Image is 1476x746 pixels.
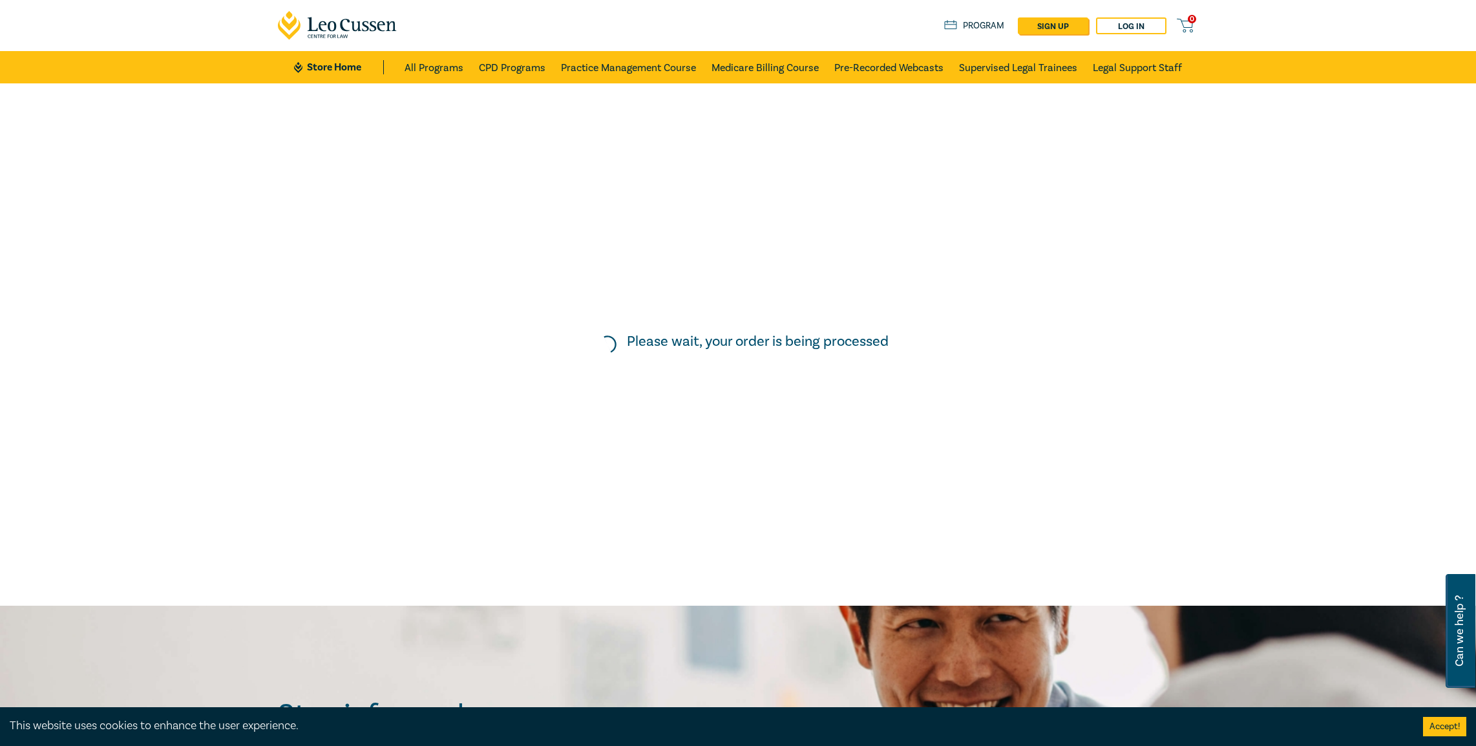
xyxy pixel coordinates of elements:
div: This website uses cookies to enhance the user experience. [10,718,1404,734]
span: Can we help ? [1453,582,1466,680]
a: All Programs [405,51,463,83]
a: Log in [1096,17,1166,34]
a: Medicare Billing Course [712,51,819,83]
a: sign up [1018,17,1088,34]
a: Program [944,19,1004,33]
a: Practice Management Course [561,51,696,83]
a: Pre-Recorded Webcasts [834,51,944,83]
a: CPD Programs [479,51,545,83]
h2: Stay informed. [278,698,583,732]
a: Supervised Legal Trainees [959,51,1077,83]
h5: Please wait, your order is being processed [627,333,889,350]
a: Legal Support Staff [1093,51,1182,83]
button: Accept cookies [1423,717,1466,736]
span: 0 [1188,15,1196,23]
a: Store Home [294,60,384,74]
